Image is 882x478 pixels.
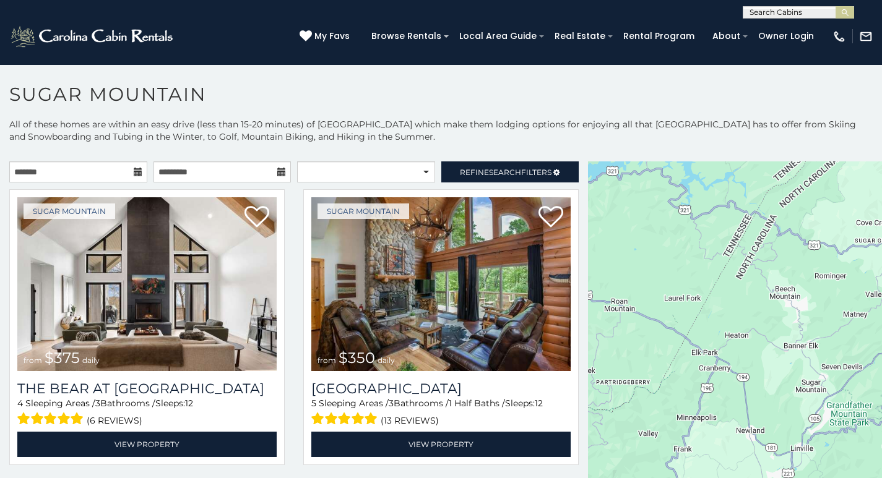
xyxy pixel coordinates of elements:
span: daily [82,356,100,365]
div: Sleeping Areas / Bathrooms / Sleeps: [17,397,277,429]
a: Rental Program [617,27,701,46]
a: Add to favorites [538,205,563,231]
img: White-1-2.png [9,24,176,49]
span: 4 [17,398,23,409]
a: Browse Rentals [365,27,447,46]
span: 12 [535,398,543,409]
span: (6 reviews) [87,412,142,429]
span: daily [378,356,395,365]
a: The Bear At [GEOGRAPHIC_DATA] [17,380,277,397]
h3: The Bear At Sugar Mountain [17,380,277,397]
span: from [24,356,42,365]
span: (13 reviews) [381,412,439,429]
a: Real Estate [548,27,612,46]
span: $350 [339,349,375,367]
a: Local Area Guide [453,27,543,46]
a: Add to favorites [244,205,269,231]
img: 1714387646_thumbnail.jpeg [17,197,277,371]
h3: Grouse Moor Lodge [311,380,571,397]
a: Sugar Mountain [318,203,409,219]
span: 5 [311,398,316,409]
span: 3 [95,398,100,409]
span: My Favs [314,30,350,43]
span: from [318,356,336,365]
img: 1714398141_thumbnail.jpeg [311,197,571,371]
a: View Property [311,432,571,457]
span: 1 Half Baths / [449,398,505,409]
a: from $375 daily [17,197,277,371]
span: 3 [389,398,394,409]
span: 12 [185,398,193,409]
span: $375 [45,349,80,367]
a: RefineSearchFilters [441,161,579,182]
img: phone-regular-white.png [832,30,846,43]
span: Refine Filters [460,168,551,177]
span: Search [489,168,521,177]
a: Sugar Mountain [24,203,115,219]
div: Sleeping Areas / Bathrooms / Sleeps: [311,397,571,429]
a: from $350 daily [311,197,571,371]
a: View Property [17,432,277,457]
a: Owner Login [752,27,820,46]
img: mail-regular-white.png [859,30,873,43]
a: [GEOGRAPHIC_DATA] [311,380,571,397]
a: My Favs [300,30,353,43]
a: About [706,27,746,46]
